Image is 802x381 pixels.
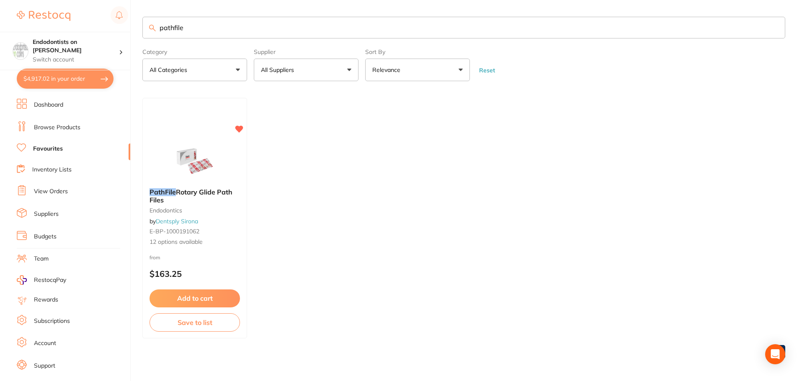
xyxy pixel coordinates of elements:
[34,187,68,196] a: View Orders
[34,276,66,284] span: RestocqPay
[33,145,63,153] a: Favourites
[34,296,58,304] a: Rewards
[34,362,55,370] a: Support
[150,238,240,246] span: 12 options available
[17,11,70,21] img: Restocq Logo
[765,344,785,364] div: Open Intercom Messenger
[142,17,785,38] input: Search Favourite Products
[365,49,470,55] label: Sort By
[150,66,191,74] p: All Categories
[33,56,119,64] p: Switch account
[254,59,358,81] button: All Suppliers
[477,66,498,74] button: Reset
[254,49,358,55] label: Supplier
[34,339,56,348] a: Account
[34,123,80,132] a: Browse Products
[142,59,247,81] button: All Categories
[34,210,59,218] a: Suppliers
[150,269,240,279] p: $163.25
[17,69,113,89] button: $4,917.02 in your order
[372,66,404,74] p: Relevance
[150,188,176,196] em: PathFile
[34,233,57,241] a: Budgets
[33,38,119,54] h4: Endodontists on Collins
[150,289,240,307] button: Add to cart
[17,6,70,26] a: Restocq Logo
[150,188,240,204] b: PathFile Rotary Glide Path Files
[34,255,49,263] a: Team
[142,49,247,55] label: Category
[150,254,160,261] span: from
[13,43,28,58] img: Endodontists on Collins
[150,188,232,204] span: Rotary Glide Path Files
[34,101,63,109] a: Dashboard
[150,217,198,225] span: by
[17,275,66,285] a: RestocqPay
[168,140,222,182] img: PathFile Rotary Glide Path Files
[150,313,240,332] button: Save to list
[17,275,27,285] img: RestocqPay
[156,217,198,225] a: Dentsply Sirona
[34,317,70,325] a: Subscriptions
[32,166,72,174] a: Inventory Lists
[150,228,199,235] span: E-BP-1000191062
[772,343,785,360] a: 1
[150,207,240,214] small: endodontics
[365,59,470,81] button: Relevance
[261,66,297,74] p: All Suppliers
